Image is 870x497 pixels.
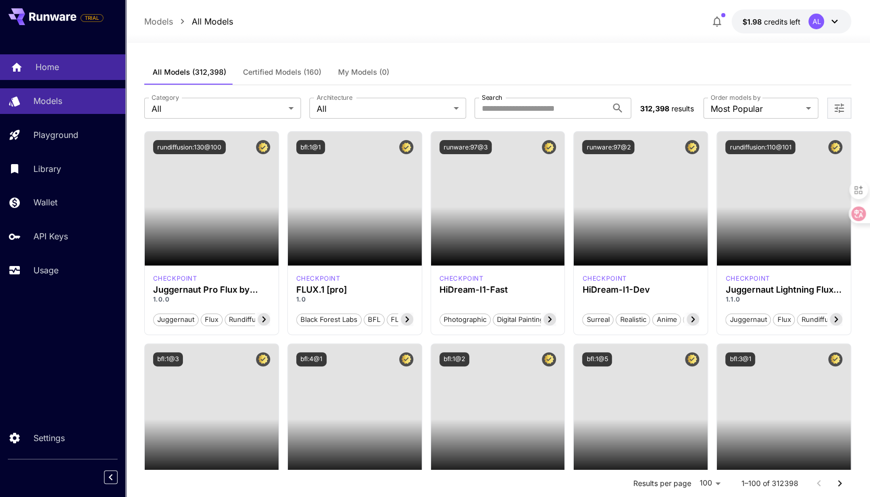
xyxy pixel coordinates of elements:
button: BFL [364,313,385,326]
p: Library [33,163,61,175]
span: $1.98 [742,17,763,26]
p: checkpoint [296,274,341,283]
button: rundiffusion:130@100 [153,140,226,154]
button: bfl:4@1 [296,352,327,366]
div: FLUX.1 D [725,274,770,283]
button: Certified Model – Vetted for best performance and includes a commercial license. [685,140,699,154]
span: TRIAL [81,14,103,22]
button: Anime [652,313,681,326]
p: checkpoint [153,274,198,283]
h3: Juggernaut Pro Flux by RunDiffusion [153,285,270,295]
span: BFL [364,315,384,325]
button: bfl:3@1 [725,352,755,366]
label: Order models by [711,93,760,102]
p: checkpoint [582,274,627,283]
button: juggernaut [153,313,199,326]
a: Models [144,15,173,28]
button: Certified Model – Vetted for best performance and includes a commercial license. [542,140,556,154]
span: Black Forest Labs [297,315,361,325]
button: Surreal [582,313,613,326]
span: flux [201,315,222,325]
button: rundiffusion [225,313,274,326]
span: credits left [763,17,800,26]
span: Certified Models (160) [243,67,321,77]
span: All [317,102,449,115]
span: rundiffusion [797,315,845,325]
h3: FLUX.1 [pro] [296,285,413,295]
button: Certified Model – Vetted for best performance and includes a commercial license. [828,140,842,154]
button: flux [773,313,795,326]
div: 100 [695,476,724,491]
h3: HiDream-I1-Dev [582,285,699,295]
p: checkpoint [725,274,770,283]
span: Realistic [616,315,649,325]
span: 312,398 [640,104,669,113]
button: Certified Model – Vetted for best performance and includes a commercial license. [256,352,270,366]
button: runware:97@3 [439,140,492,154]
p: Playground [33,129,78,141]
p: Models [33,95,62,107]
button: bfl:1@3 [153,352,183,366]
h3: HiDream-I1-Fast [439,285,556,295]
button: bfl:1@1 [296,140,325,154]
nav: breadcrumb [144,15,233,28]
p: API Keys [33,230,68,242]
p: 1–100 of 312398 [741,478,798,489]
p: Settings [33,432,65,444]
div: Collapse sidebar [112,468,125,487]
button: Open more filters [833,102,845,115]
p: 1.0.0 [153,295,270,304]
span: Anime [653,315,680,325]
p: Usage [33,264,59,276]
button: Certified Model – Vetted for best performance and includes a commercial license. [828,352,842,366]
p: Wallet [33,196,57,209]
div: HiDream Dev [582,274,627,283]
button: juggernaut [725,313,771,326]
button: bfl:1@5 [582,352,612,366]
button: Certified Model – Vetted for best performance and includes a commercial license. [256,140,270,154]
div: AL [808,14,824,29]
span: All Models (312,398) [153,67,226,77]
div: FLUX.1 D [153,274,198,283]
button: bfl:1@2 [439,352,469,366]
span: Photographic [440,315,490,325]
p: Home [36,61,59,73]
button: Black Forest Labs [296,313,362,326]
p: 1.1.0 [725,295,842,304]
button: Certified Model – Vetted for best performance and includes a commercial license. [399,352,413,366]
button: Realistic [616,313,650,326]
button: Digital Painting [493,313,548,326]
button: Photographic [439,313,491,326]
label: Category [152,93,179,102]
span: Most Popular [711,102,802,115]
p: 1.0 [296,295,413,304]
span: juggernaut [726,315,770,325]
button: rundiffusion:110@101 [725,140,795,154]
button: rundiffusion [797,313,846,326]
span: Surreal [583,315,613,325]
span: Digital Painting [493,315,548,325]
p: checkpoint [439,274,484,283]
p: Results per page [633,478,691,489]
div: $1.9806 [742,16,800,27]
span: All [152,102,284,115]
button: Collapse sidebar [104,470,118,484]
button: flux [201,313,223,326]
button: runware:97@2 [582,140,634,154]
span: flux [773,315,794,325]
div: HiDream Fast [439,274,484,283]
span: results [671,104,694,113]
span: juggernaut [154,315,198,325]
button: FLUX.1 [pro] [387,313,435,326]
div: fluxpro [296,274,341,283]
span: My Models (0) [338,67,389,77]
span: rundiffusion [225,315,273,325]
button: Certified Model – Vetted for best performance and includes a commercial license. [399,140,413,154]
a: All Models [192,15,233,28]
span: FLUX.1 [pro] [387,315,435,325]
